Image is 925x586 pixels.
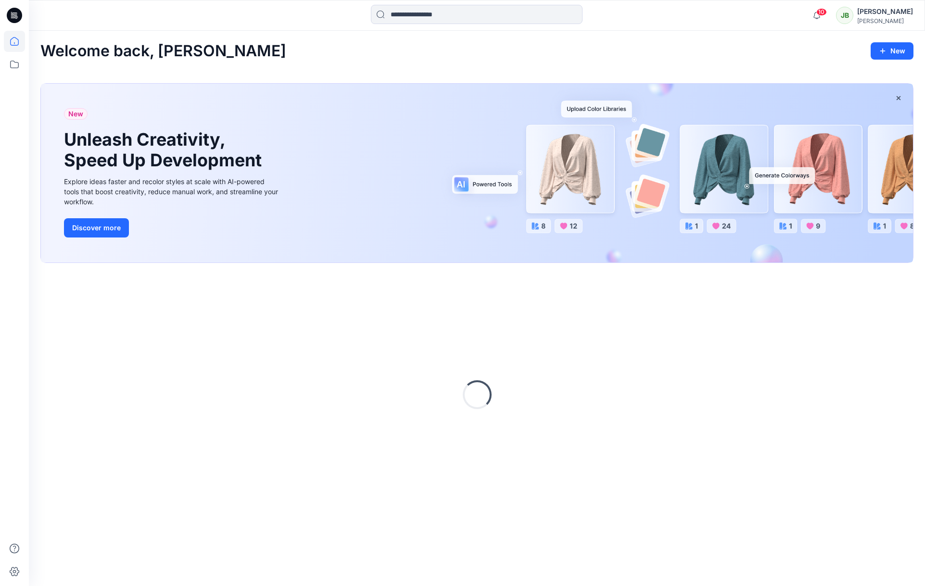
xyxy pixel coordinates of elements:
[857,17,913,25] div: [PERSON_NAME]
[68,108,83,120] span: New
[64,176,280,207] div: Explore ideas faster and recolor styles at scale with AI-powered tools that boost creativity, red...
[871,42,913,60] button: New
[64,218,129,237] button: Discover more
[40,42,286,60] h2: Welcome back, [PERSON_NAME]
[816,8,827,16] span: 10
[857,6,913,17] div: [PERSON_NAME]
[836,7,853,24] div: JB
[64,129,266,171] h1: Unleash Creativity, Speed Up Development
[64,218,280,237] a: Discover more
